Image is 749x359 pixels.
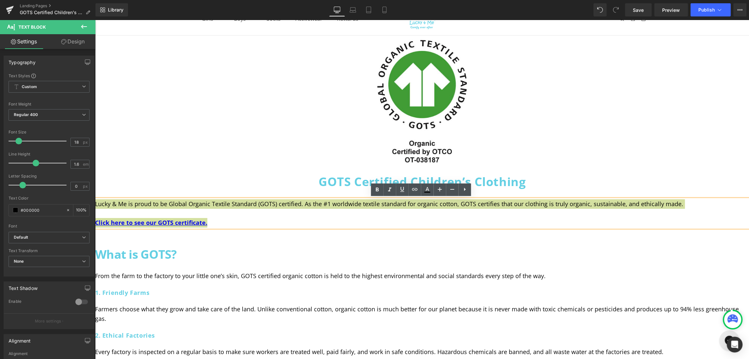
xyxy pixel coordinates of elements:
div: Text Transform [9,249,90,253]
div: Text Shadow [9,282,38,291]
span: px [83,140,89,144]
button: Undo [593,3,607,16]
img: gots-certified-textile-standard-logo [278,16,376,143]
div: Font Size [9,130,90,134]
span: Save [633,7,644,13]
div: v 4.0.25 [18,11,32,16]
div: Domain Overview [25,39,59,43]
span: Publish [698,7,715,12]
a: Laptop [345,3,361,16]
img: logo_orange.svg [11,11,16,16]
div: Text Styles [9,73,90,78]
button: Redo [609,3,622,16]
a: Landing Pages [20,3,95,9]
span: Preview [662,7,680,13]
b: Custom [22,84,37,90]
div: Font [9,224,90,228]
a: New Library [95,3,128,16]
button: More settings [4,313,94,329]
button: More [733,3,746,16]
i: Default [14,235,28,240]
div: Alignment [9,351,90,356]
div: Line Height [9,152,90,156]
div: Typography [9,56,36,65]
div: Open Intercom Messenger [727,337,742,352]
span: em [83,162,89,166]
a: Tablet [361,3,376,16]
div: % [73,204,89,216]
div: Font Weight [9,102,90,107]
div: Letter Spacing [9,174,90,179]
span: px [83,184,89,188]
span: Text Block [18,24,46,30]
img: tab_domain_overview_orange.svg [18,38,23,43]
img: website_grey.svg [11,17,16,22]
div: Alignment [9,334,31,344]
a: Preview [654,3,688,16]
input: Color [21,206,63,214]
a: Design [49,34,97,49]
div: Keywords by Traffic [73,39,111,43]
p: More settings [35,318,61,324]
div: Domain: [DOMAIN_NAME] [17,17,72,22]
b: None [14,259,24,264]
button: Publish [690,3,731,16]
img: tab_keywords_by_traffic_grey.svg [65,38,71,43]
a: Mobile [376,3,392,16]
a: Desktop [329,3,345,16]
div: Text Color [9,196,90,201]
div: Enable [9,299,69,306]
iframe: Gorgias live chat messenger [621,308,647,333]
span: GOTS Certified Children's Clothing [20,10,83,15]
b: Regular 400 [14,112,38,117]
span: Library [108,7,123,13]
